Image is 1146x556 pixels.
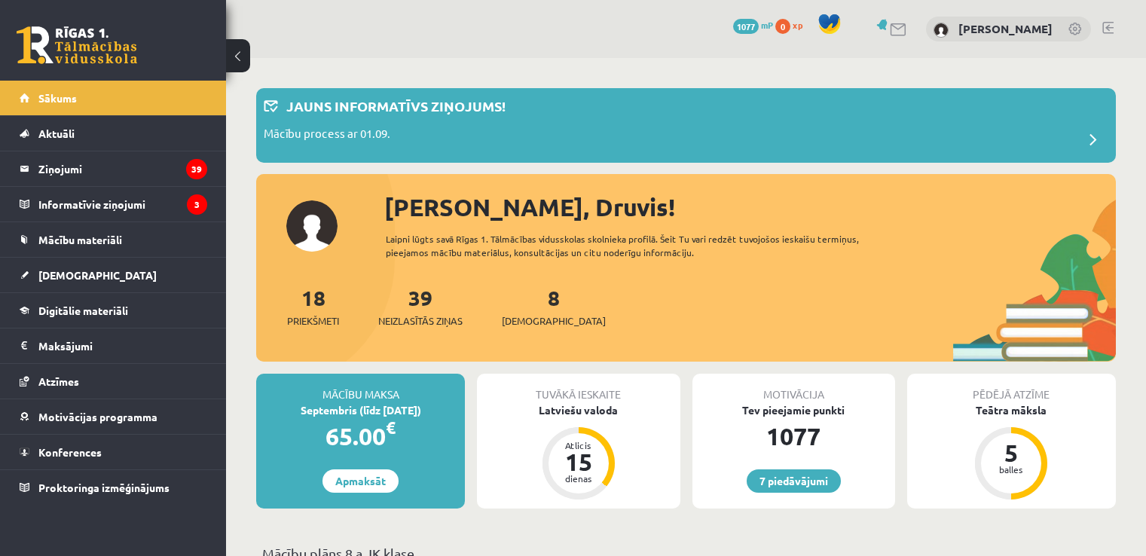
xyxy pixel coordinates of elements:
[20,81,207,115] a: Sākums
[20,116,207,151] a: Aktuāli
[386,232,902,259] div: Laipni lūgts savā Rīgas 1. Tālmācības vidusskolas skolnieka profilā. Šeit Tu vari redzēt tuvojošo...
[775,19,810,31] a: 0 xp
[256,418,465,454] div: 65.00
[187,194,207,215] i: 3
[256,374,465,402] div: Mācību maksa
[38,127,75,140] span: Aktuāli
[38,91,77,105] span: Sākums
[793,19,802,31] span: xp
[907,374,1116,402] div: Pēdējā atzīme
[989,441,1034,465] div: 5
[38,233,122,246] span: Mācību materiāli
[38,481,170,494] span: Proktoringa izmēģinājums
[20,470,207,505] a: Proktoringa izmēģinājums
[287,313,339,328] span: Priekšmeti
[20,328,207,363] a: Maksājumi
[907,402,1116,418] div: Teātra māksla
[38,304,128,317] span: Digitālie materiāli
[20,399,207,434] a: Motivācijas programma
[502,284,606,328] a: 8[DEMOGRAPHIC_DATA]
[989,465,1034,474] div: balles
[733,19,773,31] a: 1077 mP
[256,402,465,418] div: Septembris (līdz [DATE])
[386,417,396,438] span: €
[775,19,790,34] span: 0
[556,474,601,483] div: dienas
[556,441,601,450] div: Atlicis
[502,313,606,328] span: [DEMOGRAPHIC_DATA]
[264,125,390,146] p: Mācību process ar 01.09.
[20,151,207,186] a: Ziņojumi39
[38,445,102,459] span: Konferences
[477,402,680,418] div: Latviešu valoda
[733,19,759,34] span: 1077
[556,450,601,474] div: 15
[322,469,399,493] a: Apmaksāt
[264,96,1108,155] a: Jauns informatīvs ziņojums! Mācību process ar 01.09.
[38,187,207,221] legend: Informatīvie ziņojumi
[20,435,207,469] a: Konferences
[20,258,207,292] a: [DEMOGRAPHIC_DATA]
[747,469,841,493] a: 7 piedāvājumi
[20,364,207,399] a: Atzīmes
[761,19,773,31] span: mP
[692,402,895,418] div: Tev pieejamie punkti
[38,374,79,388] span: Atzīmes
[20,222,207,257] a: Mācību materiāli
[38,328,207,363] legend: Maksājumi
[477,374,680,402] div: Tuvākā ieskaite
[287,284,339,328] a: 18Priekšmeti
[477,402,680,502] a: Latviešu valoda Atlicis 15 dienas
[186,159,207,179] i: 39
[20,187,207,221] a: Informatīvie ziņojumi3
[20,293,207,328] a: Digitālie materiāli
[934,23,949,38] img: Druvis Briedis
[286,96,506,116] p: Jauns informatīvs ziņojums!
[692,418,895,454] div: 1077
[38,151,207,186] legend: Ziņojumi
[692,374,895,402] div: Motivācija
[17,26,137,64] a: Rīgas 1. Tālmācības vidusskola
[38,410,157,423] span: Motivācijas programma
[378,284,463,328] a: 39Neizlasītās ziņas
[907,402,1116,502] a: Teātra māksla 5 balles
[38,268,157,282] span: [DEMOGRAPHIC_DATA]
[958,21,1053,36] a: [PERSON_NAME]
[384,189,1116,225] div: [PERSON_NAME], Druvis!
[378,313,463,328] span: Neizlasītās ziņas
